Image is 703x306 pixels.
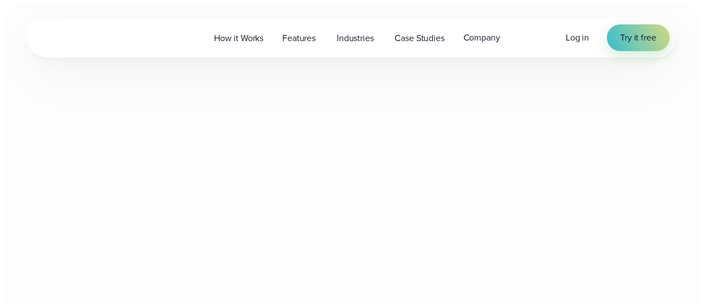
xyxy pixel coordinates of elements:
[566,31,589,44] a: Log in
[214,32,263,45] span: How it Works
[620,31,656,44] span: Try it free
[282,32,316,45] span: Features
[463,31,500,44] span: Company
[205,27,273,49] a: How it Works
[337,32,373,45] span: Industries
[607,24,669,51] a: Try it free
[385,27,453,49] a: Case Studies
[395,32,444,45] span: Case Studies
